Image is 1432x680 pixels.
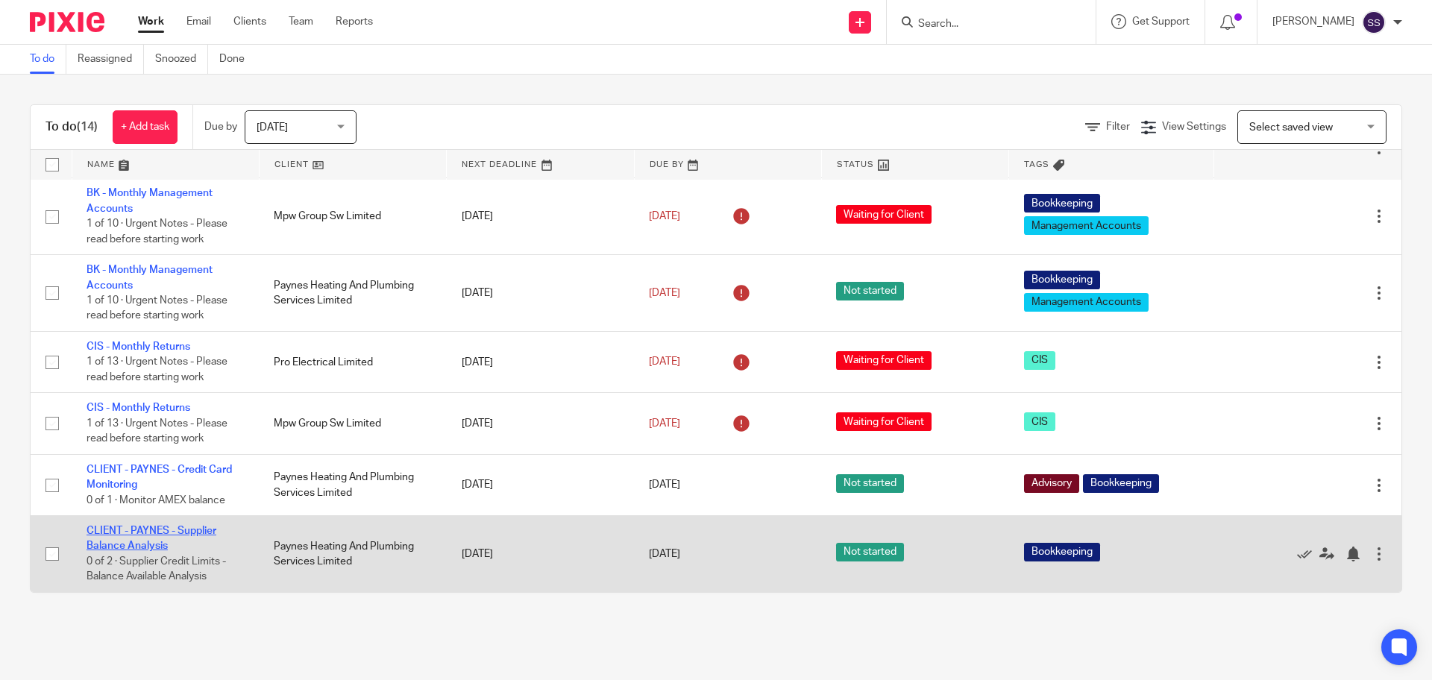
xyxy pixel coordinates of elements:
[87,357,227,383] span: 1 of 13 · Urgent Notes - Please read before starting work
[87,403,190,413] a: CIS - Monthly Returns
[447,393,634,454] td: [DATE]
[447,516,634,592] td: [DATE]
[257,122,288,133] span: [DATE]
[836,205,932,224] span: Waiting for Client
[87,188,213,213] a: BK - Monthly Management Accounts
[836,351,932,370] span: Waiting for Client
[30,45,66,74] a: To do
[1024,412,1055,431] span: CIS
[1024,271,1100,289] span: Bookkeeping
[836,282,904,300] span: Not started
[917,18,1051,31] input: Search
[87,341,190,352] a: CIS - Monthly Returns
[649,479,680,490] span: [DATE]
[1106,122,1130,132] span: Filter
[1024,194,1100,212] span: Bookkeeping
[1249,122,1333,133] span: Select saved view
[138,14,164,29] a: Work
[186,14,211,29] a: Email
[836,543,904,561] span: Not started
[87,526,216,551] a: CLIENT - PAYNES - Supplier Balance Analysis
[1297,547,1319,561] a: Mark as done
[1024,293,1149,312] span: Management Accounts
[1083,474,1159,493] span: Bookkeeping
[1362,10,1386,34] img: svg%3E
[1024,474,1079,493] span: Advisory
[447,454,634,515] td: [DATE]
[233,14,266,29] a: Clients
[259,178,446,255] td: Mpw Group Sw Limited
[87,465,232,490] a: CLIENT - PAYNES - Credit Card Monitoring
[447,255,634,332] td: [DATE]
[259,255,446,332] td: Paynes Heating And Plumbing Services Limited
[113,110,178,144] a: + Add task
[447,178,634,255] td: [DATE]
[259,332,446,393] td: Pro Electrical Limited
[219,45,256,74] a: Done
[204,119,237,134] p: Due by
[836,474,904,493] span: Not started
[649,357,680,368] span: [DATE]
[649,549,680,559] span: [DATE]
[77,121,98,133] span: (14)
[447,332,634,393] td: [DATE]
[649,288,680,298] span: [DATE]
[289,14,313,29] a: Team
[1024,351,1055,370] span: CIS
[649,211,680,221] span: [DATE]
[155,45,208,74] a: Snoozed
[87,556,226,582] span: 0 of 2 · Supplier Credit Limits - Balance Available Analysis
[836,412,932,431] span: Waiting for Client
[336,14,373,29] a: Reports
[1024,216,1149,235] span: Management Accounts
[87,495,225,506] span: 0 of 1 · Monitor AMEX balance
[259,516,446,592] td: Paynes Heating And Plumbing Services Limited
[649,418,680,429] span: [DATE]
[87,418,227,444] span: 1 of 13 · Urgent Notes - Please read before starting work
[78,45,144,74] a: Reassigned
[1024,543,1100,561] span: Bookkeeping
[1024,160,1049,169] span: Tags
[259,454,446,515] td: Paynes Heating And Plumbing Services Limited
[45,119,98,135] h1: To do
[1162,122,1226,132] span: View Settings
[87,265,213,290] a: BK - Monthly Management Accounts
[30,12,104,32] img: Pixie
[259,393,446,454] td: Mpw Group Sw Limited
[1272,14,1354,29] p: [PERSON_NAME]
[87,295,227,321] span: 1 of 10 · Urgent Notes - Please read before starting work
[1132,16,1190,27] span: Get Support
[87,218,227,245] span: 1 of 10 · Urgent Notes - Please read before starting work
